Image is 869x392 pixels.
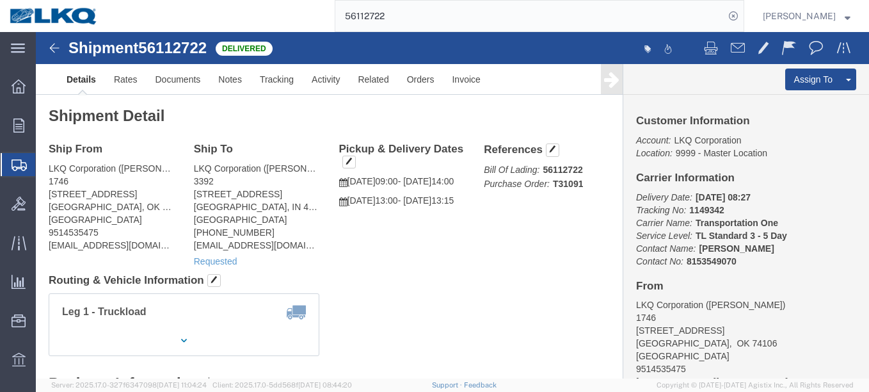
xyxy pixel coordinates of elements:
[464,381,497,389] a: Feedback
[36,32,869,379] iframe: FS Legacy Container
[9,6,99,26] img: logo
[212,381,352,389] span: Client: 2025.17.0-5dd568f
[51,381,207,389] span: Server: 2025.17.0-327f6347098
[157,381,207,389] span: [DATE] 11:04:24
[657,380,854,391] span: Copyright © [DATE]-[DATE] Agistix Inc., All Rights Reserved
[298,381,352,389] span: [DATE] 08:44:20
[432,381,464,389] a: Support
[763,9,836,23] span: Charan Munikrishnappa
[335,1,724,31] input: Search for shipment number, reference number
[762,8,851,24] button: [PERSON_NAME]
